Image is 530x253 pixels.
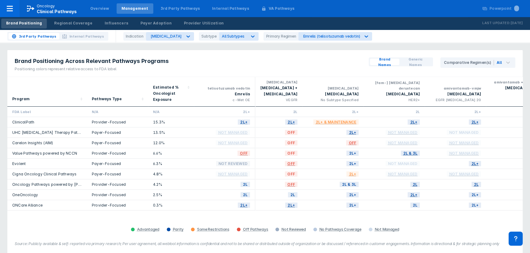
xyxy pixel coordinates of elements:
[469,160,481,167] span: 2L+
[246,97,297,103] div: VEGFR
[386,160,420,167] span: Not Managed
[307,97,359,103] div: No Subtype Specified
[246,109,297,114] div: 2L
[199,109,250,114] div: 2L+
[285,119,297,126] span: 2L+
[184,20,224,26] div: Provider Utilization
[430,91,481,97] div: [MEDICAL_DATA]
[15,241,515,247] figcaption: Source: Publicly available & self-reported via primary research; Per user agreement, all webtool ...
[307,91,359,97] div: [MEDICAL_DATA]
[12,203,43,207] a: ONCare Alliance
[85,3,114,14] a: Overview
[282,227,306,232] div: Not Reviewed
[121,6,148,11] div: Management
[6,20,42,26] div: Brand Positioning
[153,84,185,103] div: Estimated % Oncologist Exposure
[140,20,172,26] div: Payer Adoption
[386,170,420,178] span: Not Managed
[136,19,177,28] a: Payer Adoption
[92,109,143,114] div: N/A
[148,77,194,107] div: Sort
[222,34,244,38] span: All Subtypes
[430,86,481,91] div: amivantamab-vmjw
[12,130,90,135] a: UHC [MEDICAL_DATA] Therapy Pathways
[246,79,297,85] div: [MEDICAL_DATA]
[123,32,146,41] div: Indication
[285,160,297,167] span: OFF
[92,171,143,177] div: Payer-Focused
[161,6,200,11] div: 3rd Party Pathways
[92,203,143,208] div: Provider-Focused
[368,97,420,103] div: HER2+
[153,182,189,187] div: 4.2%
[307,109,359,114] div: 2L+
[92,140,143,145] div: Payer-Focused
[199,97,250,103] div: c-Met OE
[340,181,359,188] span: 2L & 3L
[216,160,250,167] span: Not Reviewed
[12,193,38,197] a: OneOncology
[92,151,143,156] div: Provider-Focused
[386,129,420,136] span: Not Managed
[12,109,82,114] div: FDA Label
[469,119,481,126] span: 2L+
[238,202,250,209] span: 2L+
[346,202,359,209] span: 2L+
[49,19,97,28] a: Regional Coverage
[285,129,297,136] span: OFF
[368,109,420,114] div: 2L
[399,59,432,65] button: Generic Names
[263,32,298,41] div: Primary Regimen
[269,6,294,11] div: VA Pathways
[207,3,254,14] a: Internal Pathways
[173,227,184,232] div: Parity
[15,57,169,65] span: Brand Positioning Across Relevant Pathways Programs
[482,20,510,26] p: Last Updated:
[469,191,481,198] span: 2L+
[117,3,153,14] a: Management
[346,170,359,178] span: 2L+
[15,66,169,72] div: Positioning colors represent relative access to FDA label
[216,129,250,136] span: Not Managed
[510,20,523,26] p: [DATE]
[12,151,77,156] a: Value Pathways powered by NCCN
[153,171,189,177] div: 4.8%
[153,161,189,166] div: 6.3%
[288,191,297,198] span: 2L
[447,170,481,178] span: Not Managed
[285,202,297,209] span: 2L+
[410,181,420,188] span: 2L
[238,119,250,126] span: 2L+
[37,3,55,9] p: Oncology
[372,57,397,68] span: Brand Names
[199,86,250,91] div: telisotuzumab vedotin
[153,203,189,208] div: 0.3%
[12,172,77,176] a: Cigna Oncology Clinical Pathways
[12,182,105,187] a: Oncology Pathways powered by [PERSON_NAME]
[197,227,230,232] div: Some Restrictions
[92,182,143,187] div: Provider-Focused
[12,96,30,102] div: Program
[87,77,148,107] div: Sort
[153,130,189,135] div: 13.5%
[285,139,297,146] span: OFF
[246,85,297,97] div: [MEDICAL_DATA] + [MEDICAL_DATA]
[90,6,109,11] div: Overview
[285,170,297,178] span: OFF
[92,161,143,166] div: Payer-Focused
[137,227,159,232] div: Advantaged
[19,34,57,39] span: 3rd Party Pathways
[92,192,143,197] div: Provider-Focused
[12,141,53,145] a: Carelon Insights (AIM)
[9,33,59,39] button: 3rd Party Pathways
[408,191,420,198] span: 2L+
[509,232,523,246] div: Contact Support
[1,19,47,28] a: Brand Positioning
[368,91,420,97] div: [MEDICAL_DATA]
[92,96,122,102] div: Pathways Type
[12,120,34,124] a: ClinicalPath
[237,150,250,157] span: OFF
[153,119,189,125] div: 15.3%
[408,119,420,126] span: 2L+
[447,150,481,157] span: Not Managed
